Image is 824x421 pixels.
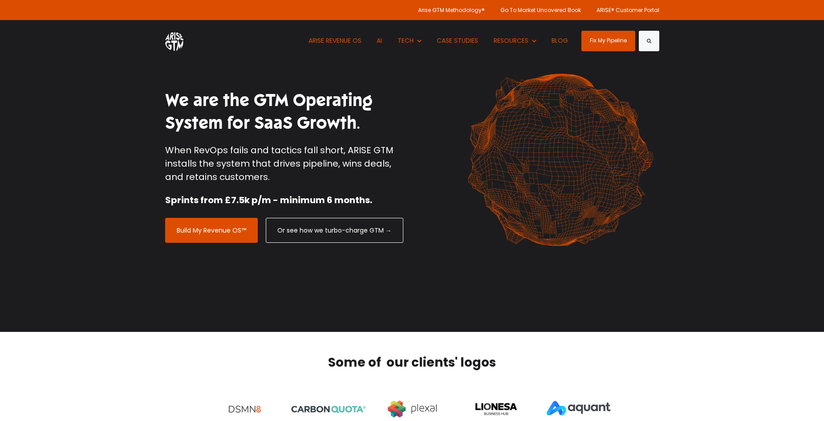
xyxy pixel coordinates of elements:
[545,20,575,61] a: BLOG
[487,20,543,61] button: Show submenu for RESOURCES RESOURCES
[547,401,613,417] img: aquant_logo
[475,401,517,417] img: lionesa logo
[398,36,414,45] span: TECH
[388,401,437,417] img: shift-london-partner-plexal
[165,218,258,243] a: Build My Revenue OS™
[266,218,403,243] a: Or see how we turbo-charge GTM →
[370,20,389,61] a: AI
[165,89,406,135] h1: We are the GTM Operating System for SaaS Growth.
[494,36,528,45] span: RESOURCES
[461,64,659,256] img: shape-61 orange
[224,397,265,420] img: dsmn8 testimonials
[291,406,366,413] img: CQ_Logo_Registered_1
[639,31,659,51] button: Search
[165,31,183,51] img: ARISE GTM logo (1) white
[302,20,368,61] a: ARISE REVENUE OS
[391,20,428,61] button: Show submenu for TECH TECH
[302,20,575,61] nav: Desktop navigation
[207,354,617,371] h2: Some of our clients' logos
[430,20,485,61] a: CASE STUDIES
[165,194,372,206] strong: Sprints from £7.5k p/m - minimum 6 months.
[165,143,406,184] p: When RevOps fails and tactics fall short, ARISE GTM installs the system that drives pipeline, win...
[581,31,635,51] a: Fix My Pipeline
